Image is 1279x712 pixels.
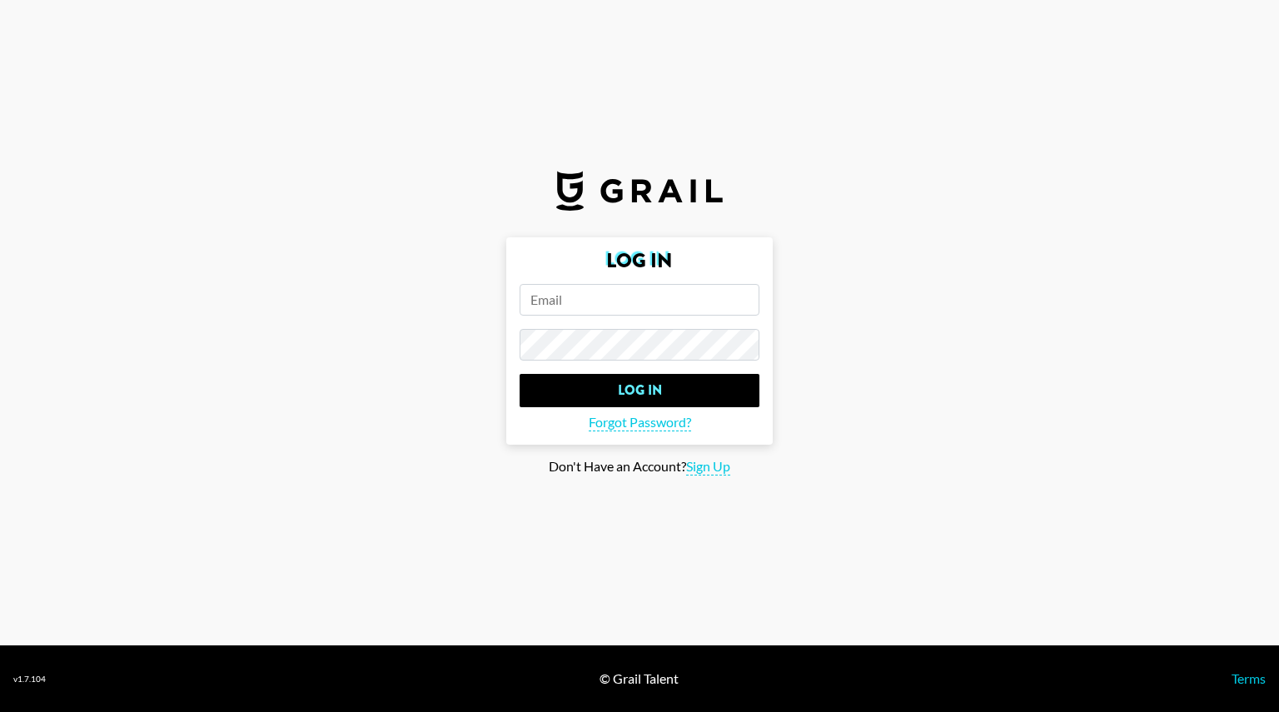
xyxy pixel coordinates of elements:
[686,458,730,475] span: Sign Up
[556,171,723,211] img: Grail Talent Logo
[13,674,46,685] div: v 1.7.104
[13,458,1266,475] div: Don't Have an Account?
[520,284,759,316] input: Email
[520,251,759,271] h2: Log In
[589,414,691,431] span: Forgot Password?
[1232,670,1266,686] a: Terms
[600,670,679,687] div: © Grail Talent
[520,374,759,407] input: Log In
